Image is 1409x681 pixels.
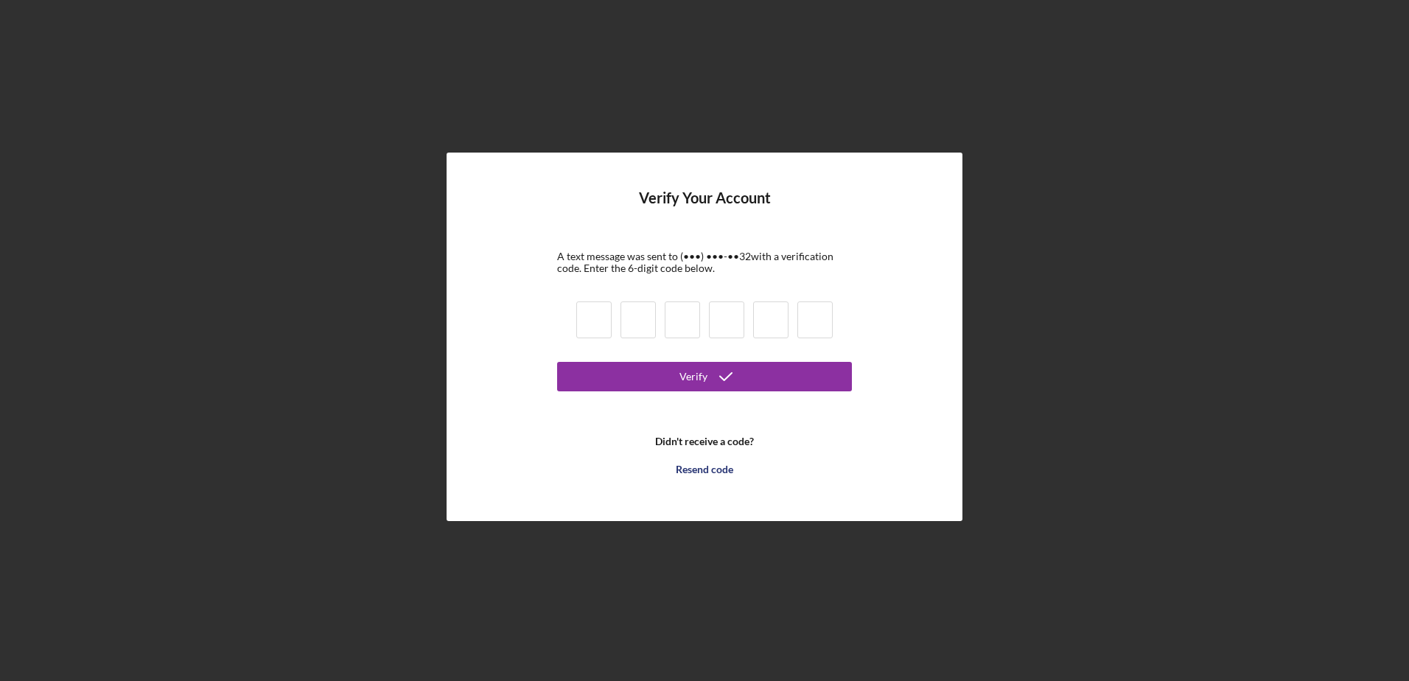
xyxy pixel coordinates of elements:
[655,436,754,447] b: Didn't receive a code?
[557,455,852,484] button: Resend code
[557,251,852,274] div: A text message was sent to (•••) •••-•• 32 with a verification code. Enter the 6-digit code below.
[679,362,707,391] div: Verify
[557,362,852,391] button: Verify
[639,189,771,228] h4: Verify Your Account
[676,455,733,484] div: Resend code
